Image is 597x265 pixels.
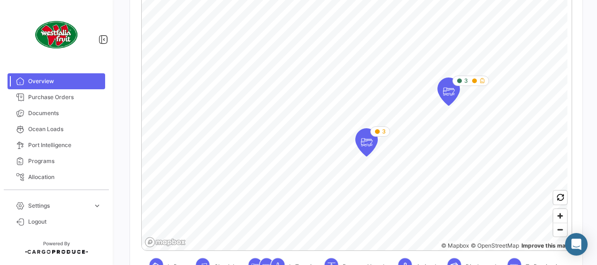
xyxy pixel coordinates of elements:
[28,77,101,86] span: Overview
[28,93,101,101] span: Purchase Orders
[8,169,105,185] a: Allocation
[8,73,105,89] a: Overview
[28,173,101,181] span: Allocation
[28,125,101,133] span: Ocean Loads
[382,127,386,136] span: 3
[28,157,101,165] span: Programs
[28,141,101,149] span: Port Intelligence
[553,223,567,236] button: Zoom out
[8,185,105,201] a: Tracking courier
[33,11,80,58] img: client-50.png
[28,109,101,117] span: Documents
[553,209,567,223] button: Zoom in
[93,202,101,210] span: expand_more
[28,218,101,226] span: Logout
[521,242,569,249] a: Map feedback
[145,237,186,248] a: Mapbox logo
[8,89,105,105] a: Purchase Orders
[464,77,468,85] span: 3
[8,137,105,153] a: Port Intelligence
[8,121,105,137] a: Ocean Loads
[441,242,469,249] a: Mapbox
[437,78,460,106] div: Map marker
[8,153,105,169] a: Programs
[8,105,105,121] a: Documents
[355,128,378,156] div: Map marker
[471,242,519,249] a: OpenStreetMap
[565,233,588,256] div: Abrir Intercom Messenger
[28,202,89,210] span: Settings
